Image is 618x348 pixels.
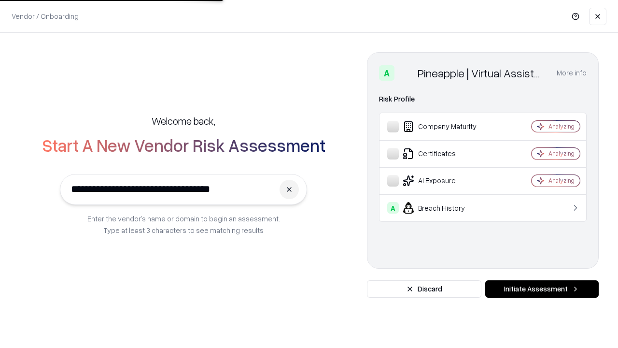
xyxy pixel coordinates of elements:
[548,149,575,158] div: Analyzing
[485,280,599,298] button: Initiate Assessment
[379,65,394,81] div: A
[87,213,280,236] p: Enter the vendor’s name or domain to begin an assessment. Type at least 3 characters to see match...
[387,121,503,132] div: Company Maturity
[387,202,503,214] div: Breach History
[367,280,481,298] button: Discard
[548,122,575,130] div: Analyzing
[387,148,503,159] div: Certificates
[418,65,545,81] div: Pineapple | Virtual Assistant Agency
[42,135,325,155] h2: Start A New Vendor Risk Assessment
[387,175,503,187] div: AI Exposure
[557,64,587,82] button: More info
[387,202,399,214] div: A
[548,176,575,185] div: Analyzing
[152,114,215,128] h5: Welcome back,
[379,93,587,105] div: Risk Profile
[12,11,79,21] p: Vendor / Onboarding
[398,65,414,81] img: Pineapple | Virtual Assistant Agency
